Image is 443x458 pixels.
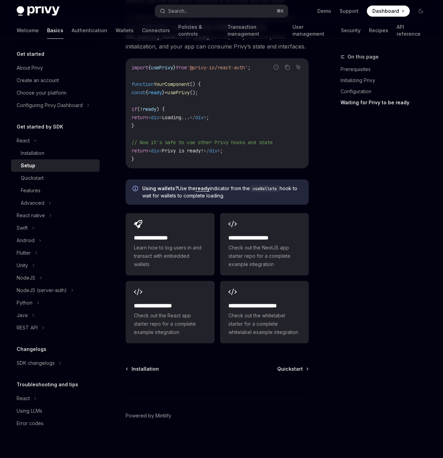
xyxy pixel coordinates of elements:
[11,172,100,184] a: Quickstart
[148,148,151,154] span: <
[21,186,40,195] div: Features
[17,261,28,270] div: Unity
[11,74,100,87] a: Create an account
[168,7,188,15] div: Search...
[17,345,46,353] h5: Changelogs
[190,81,201,87] span: () {
[195,114,204,121] span: div
[21,149,44,157] div: Installation
[367,6,410,17] a: Dashboard
[204,148,209,154] span: </
[341,64,432,75] a: Prerequisites
[17,211,45,220] div: React native
[21,174,44,182] div: Quickstart
[132,81,154,87] span: function
[11,159,100,172] a: Setup
[132,114,148,121] span: return
[17,359,55,367] div: SDK changelogs
[228,244,300,268] span: Check out the NextJS app starter repo for a complete example integration
[340,8,359,15] a: Support
[17,394,30,403] div: React
[220,148,223,154] span: ;
[162,148,204,154] span: Privy is ready!
[21,161,35,170] div: Setup
[162,114,190,121] span: Loading...
[17,123,63,131] h5: Get started by SDK
[277,8,284,14] span: ⌘ K
[347,53,379,61] span: On this page
[47,22,63,39] a: Basics
[220,281,309,343] a: **** **** **** **** ***Check out the whitelabel starter for a complete whitelabel example integra...
[369,22,388,39] a: Recipes
[11,184,100,197] a: Features
[17,89,66,97] div: Choose your platform
[204,114,206,121] span: >
[132,64,148,71] span: import
[397,22,426,39] a: API reference
[132,123,134,129] span: }
[196,185,210,192] a: ready
[17,6,60,16] img: dark logo
[250,185,280,192] code: useWallets
[126,213,214,275] a: **** **** **** *Learn how to log users in and transact with embedded wallets
[11,62,100,74] a: About Privy
[341,75,432,86] a: Initializing Privy
[17,136,30,145] div: React
[168,89,190,96] span: usePrivy
[154,81,190,87] span: YourComponent
[151,114,159,121] span: div
[21,199,44,207] div: Advanced
[17,76,59,85] div: Create an account
[17,236,35,245] div: Android
[132,106,137,112] span: if
[190,89,198,96] span: ();
[142,22,170,39] a: Connectors
[126,281,214,343] a: **** **** **** ***Check out the React app starter repo for a complete example integration
[341,22,361,39] a: Security
[11,87,100,99] a: Choose your platform
[217,148,220,154] span: >
[151,148,159,154] span: div
[145,89,148,96] span: {
[11,147,100,159] a: Installation
[11,405,100,417] a: Using LLMs
[72,22,107,39] a: Authentication
[17,419,44,428] div: Error codes
[132,365,159,372] span: Installation
[292,22,333,39] a: User management
[159,114,162,121] span: >
[220,213,309,275] a: **** **** **** ****Check out the NextJS app starter repo for a complete example integration
[17,50,44,58] h5: Get started
[126,365,159,372] a: Installation
[372,8,399,15] span: Dashboard
[277,365,308,372] a: Quickstart
[133,186,139,193] svg: Info
[148,114,151,121] span: <
[134,311,206,336] span: Check out the React app starter repo for a complete example integration
[148,64,151,71] span: {
[248,64,251,71] span: ;
[116,22,134,39] a: Wallets
[341,97,432,108] a: Waiting for Privy to be ready
[17,101,83,109] div: Configuring Privy Dashboard
[11,417,100,430] a: Error codes
[17,299,33,307] div: Python
[190,114,195,121] span: </
[140,106,143,112] span: !
[151,64,173,71] span: usePrivy
[173,64,176,71] span: }
[228,311,300,336] span: Check out the whitelabel starter for a complete whitelabel example integration
[17,407,42,415] div: Using LLMs
[132,148,148,154] span: return
[143,106,156,112] span: ready
[294,63,303,72] button: Ask AI
[17,249,31,257] div: Flutter
[17,311,28,319] div: Java
[132,139,273,146] span: // Now it's safe to use other Privy hooks and state
[155,5,288,17] button: Search...⌘K
[132,156,134,162] span: }
[142,185,302,199] span: Use the indicator from the hook to wait for wallets to complete loading.
[277,365,303,372] span: Quickstart
[17,380,78,389] h5: Troubleshooting and tips
[341,86,432,97] a: Configuration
